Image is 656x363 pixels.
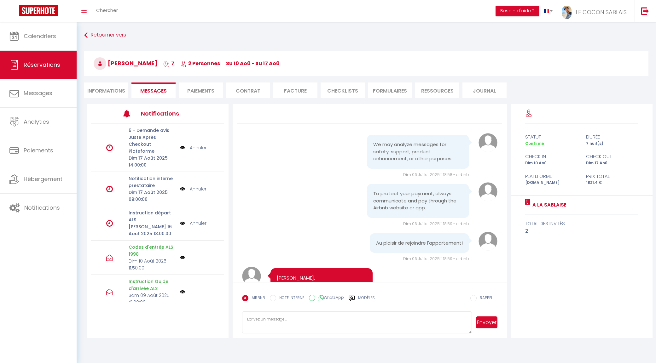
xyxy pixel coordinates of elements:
[163,60,174,67] span: 7
[24,146,53,154] span: Paiements
[129,127,176,155] p: 6 - Demande avis Juste Après Checkout Plateforme
[190,185,206,192] a: Annuler
[582,141,643,147] div: 7 nuit(s)
[129,258,176,271] p: Dim 10 Août 2025 11:50:00
[24,204,60,212] span: Notifications
[477,295,493,302] label: RAPPEL
[84,30,648,41] a: Retourner vers
[479,182,497,201] img: avatar.png
[403,172,469,177] span: Dim 06 Juillet 2025 11:18:58 - airbnb
[140,87,167,94] span: Messages
[180,185,185,192] img: NO IMAGE
[525,220,638,227] div: total des invités
[248,295,265,302] label: AIRBNB
[242,267,261,286] img: avatar.png
[190,144,206,151] a: Annuler
[129,209,176,223] p: Instruction départ ALS
[403,221,469,226] span: Dim 06 Juillet 2025 11:18:59 - airbnb
[129,244,176,258] p: Codes d'entrée ALS 1998
[582,180,643,186] div: 1821.4 €
[179,82,223,98] li: Paiements
[630,337,656,363] iframe: LiveChat chat widget
[96,7,118,14] span: Chercher
[226,82,270,98] li: Contrat
[180,289,185,294] img: NO IMAGE
[226,60,280,67] span: Su 10 Aoû - Su 17 Aoû
[180,60,220,67] span: 2 Personnes
[521,180,582,186] div: [DOMAIN_NAME]
[358,295,375,306] label: Modèles
[479,133,497,152] img: avatar.png
[403,256,469,261] span: Dim 06 Juillet 2025 11:18:59 - airbnb
[129,155,176,168] p: Dim 17 Août 2025 14:00:00
[373,141,463,162] pre: We may analyze messages for safety, support, product enhancement, or other purposes.
[476,316,498,328] button: Envoyer
[562,6,572,19] img: ...
[368,82,412,98] li: FORMULAIRES
[24,32,56,40] span: Calendriers
[462,82,507,98] li: Journal
[521,173,582,180] div: Plateforme
[582,133,643,141] div: durée
[276,295,304,302] label: NOTE INTERNE
[24,175,62,183] span: Hébergement
[129,189,176,203] p: Dim 17 Août 2025 09:00:00
[24,118,49,126] span: Analytics
[180,220,185,227] img: NO IMAGE
[129,223,176,237] p: [PERSON_NAME] 16 Août 2025 18:00:00
[530,201,566,209] a: A La Sablaise
[376,240,463,247] pre: Au plaisir de rejoindre l'appartement!
[84,82,128,98] li: Informations
[24,89,52,97] span: Messages
[582,160,643,166] div: Dim 17 Aoû
[315,295,344,302] label: WhatsApp
[141,106,196,121] h3: Notifications
[521,133,582,141] div: statut
[180,255,185,260] img: NO IMAGE
[496,6,539,16] button: Besoin d'aide ?
[479,232,497,251] img: avatar.png
[373,190,463,212] pre: To protect your payment, always communicate and pay through the Airbnb website or app.
[582,153,643,160] div: check out
[525,227,638,235] div: 2
[24,61,60,69] span: Réservations
[190,220,206,227] a: Annuler
[94,59,157,67] span: [PERSON_NAME]
[576,8,627,16] span: LE COCON SABLAIS
[129,175,176,189] p: Notification interne prestataire
[273,82,317,98] li: Facture
[521,160,582,166] div: Dim 10 Aoû
[19,5,58,16] img: Super Booking
[129,292,176,306] p: Sam 09 Août 2025 12:00:00
[129,278,176,292] p: Instruction Guide d'arrivée ALS
[180,144,185,151] img: NO IMAGE
[582,173,643,180] div: Prix total
[415,82,459,98] li: Ressources
[521,153,582,160] div: check in
[321,82,365,98] li: CHECKLISTS
[641,7,649,15] img: logout
[525,141,544,146] span: Confirmé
